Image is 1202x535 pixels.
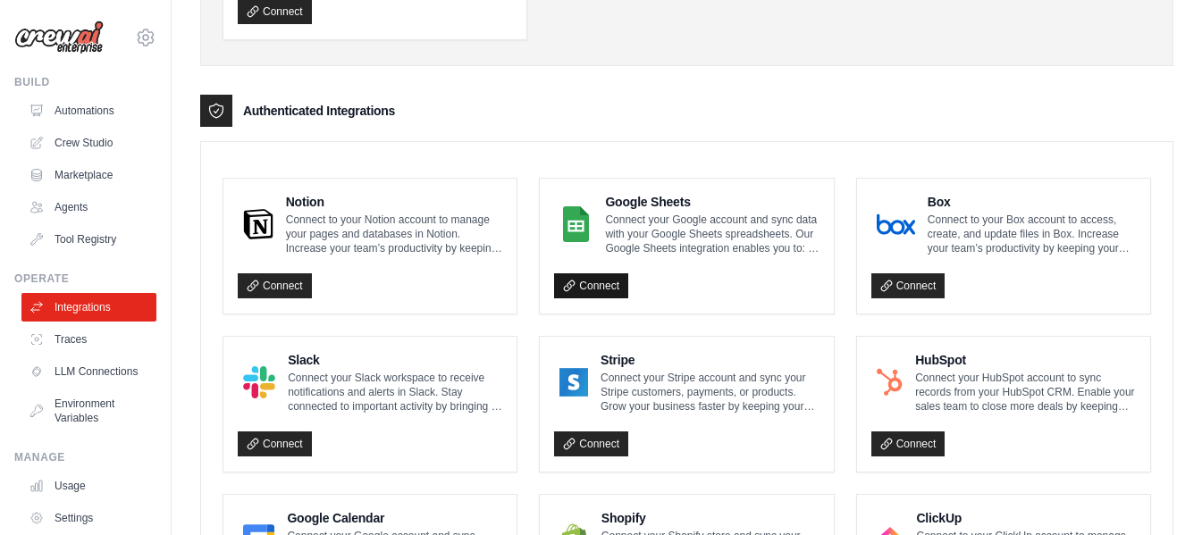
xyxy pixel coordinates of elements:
[21,225,156,254] a: Tool Registry
[928,193,1136,211] h4: Box
[928,213,1136,255] p: Connect to your Box account to access, create, and update files in Box. Increase your team’s prod...
[14,272,156,286] div: Operate
[243,364,275,400] img: Slack Logo
[21,96,156,125] a: Automations
[286,193,503,211] h4: Notion
[559,364,588,400] img: Stripe Logo
[21,389,156,432] a: Environment Variables
[601,509,820,527] h4: Shopify
[916,509,1136,527] h4: ClickUp
[14,75,156,89] div: Build
[21,293,156,322] a: Integrations
[21,193,156,222] a: Agents
[877,364,904,400] img: HubSpot Logo
[238,273,312,298] a: Connect
[21,325,156,354] a: Traces
[915,371,1136,414] p: Connect your HubSpot account to sync records from your HubSpot CRM. Enable your sales team to clo...
[288,351,502,369] h4: Slack
[554,273,628,298] a: Connect
[554,431,628,456] a: Connect
[287,509,502,527] h4: Google Calendar
[21,357,156,386] a: LLM Connections
[871,431,946,456] a: Connect
[601,371,820,414] p: Connect your Stripe account and sync your Stripe customers, payments, or products. Grow your busi...
[243,206,273,242] img: Notion Logo
[877,206,915,242] img: Box Logo
[14,21,104,54] img: Logo
[1113,449,1202,535] iframe: Chat Widget
[243,102,395,120] h3: Authenticated Integrations
[601,351,820,369] h4: Stripe
[21,129,156,157] a: Crew Studio
[605,213,819,255] p: Connect your Google account and sync data with your Google Sheets spreadsheets. Our Google Sheets...
[14,450,156,464] div: Manage
[21,161,156,189] a: Marketplace
[915,351,1136,369] h4: HubSpot
[559,206,593,242] img: Google Sheets Logo
[238,431,312,456] a: Connect
[21,472,156,500] a: Usage
[21,504,156,532] a: Settings
[871,273,946,298] a: Connect
[605,193,819,211] h4: Google Sheets
[286,213,503,255] p: Connect to your Notion account to manage your pages and databases in Notion. Increase your team’s...
[288,371,502,414] p: Connect your Slack workspace to receive notifications and alerts in Slack. Stay connected to impo...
